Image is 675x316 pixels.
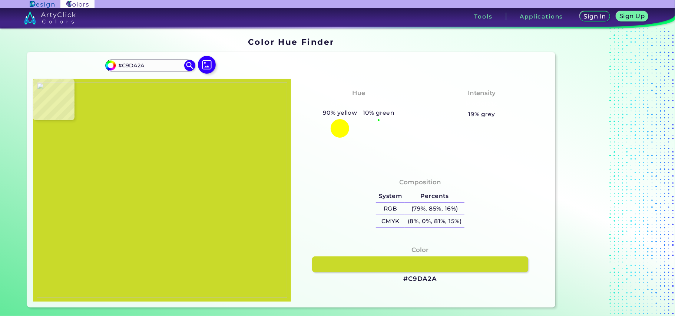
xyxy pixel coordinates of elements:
h3: Moderate [462,100,502,108]
img: logo_artyclick_colors_white.svg [24,11,76,24]
h5: Sign In [585,14,605,19]
iframe: Advertisement [558,35,651,236]
h5: Percents [405,190,464,202]
h5: 90% yellow [320,108,360,118]
h4: Hue [352,88,365,98]
h3: Tools [474,14,492,19]
a: Sign In [581,12,609,21]
img: icon search [184,60,195,71]
img: icon picture [198,56,216,74]
h3: Greenish Yellow [327,100,390,108]
h5: System [376,190,405,202]
a: Sign Up [618,12,647,21]
h5: 19% grey [468,110,495,119]
h5: (8%, 0%, 81%, 15%) [405,215,464,227]
h5: RGB [376,203,405,215]
h4: Intensity [468,88,496,98]
h5: Sign Up [621,13,643,19]
h5: CMYK [376,215,405,227]
h5: 10% green [360,108,397,118]
h4: Color [412,245,429,255]
img: a7d04f99-65d0-4d9c-a9d4-152346b2d20f [37,83,287,298]
input: type color.. [116,60,185,70]
img: ArtyClick Design logo [30,1,54,8]
h1: Color Hue Finder [248,36,334,47]
h5: (79%, 85%, 16%) [405,203,464,215]
h3: Applications [520,14,563,19]
h4: Composition [399,177,441,188]
h3: #C9DA2A [403,275,437,283]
